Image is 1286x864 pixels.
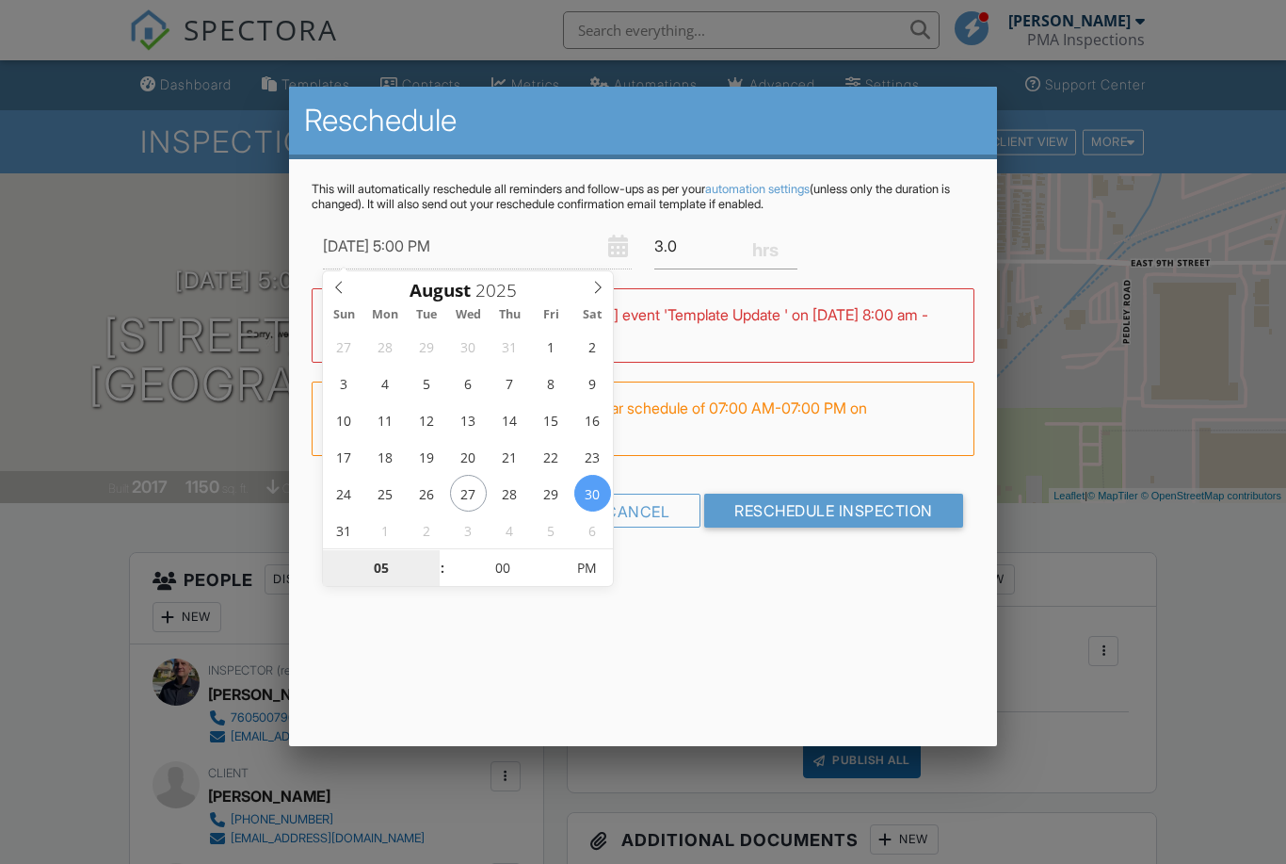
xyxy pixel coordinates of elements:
span: August 8, 2025 [533,365,570,401]
span: August 26, 2025 [409,475,445,512]
span: August 1, 2025 [533,328,570,365]
span: August 2, 2025 [574,328,611,365]
span: August 3, 2025 [326,365,362,401]
p: This will automatically reschedule all reminders and follow-ups as per your (unless only the dura... [312,182,973,212]
span: August 28, 2025 [491,475,528,512]
input: Reschedule Inspection [704,494,963,528]
span: August 15, 2025 [533,401,570,438]
span: July 28, 2025 [367,328,404,365]
span: July 27, 2025 [326,328,362,365]
span: August 27, 2025 [450,475,487,512]
span: August 7, 2025 [491,365,528,401]
span: Fri [530,309,571,321]
span: August 23, 2025 [574,438,611,475]
span: Tue [406,309,447,321]
span: Mon [364,309,406,321]
span: September 4, 2025 [491,512,528,548]
span: August 12, 2025 [409,401,445,438]
span: Click to toggle [561,549,613,587]
span: Scroll to increment [410,282,471,300]
span: July 29, 2025 [409,328,445,365]
span: July 31, 2025 [491,328,528,365]
span: August 17, 2025 [326,438,362,475]
span: August 21, 2025 [491,438,528,475]
span: August 24, 2025 [326,475,362,512]
h2: Reschedule [304,102,981,139]
a: automation settings [705,182,810,196]
span: August 14, 2025 [491,401,528,438]
div: Cancel [574,494,700,528]
span: Wed [447,309,489,321]
span: August 13, 2025 [450,401,487,438]
span: Sun [323,309,364,321]
span: September 3, 2025 [450,512,487,548]
span: August 5, 2025 [409,365,445,401]
span: Sat [571,309,613,321]
span: August 19, 2025 [409,438,445,475]
span: August 18, 2025 [367,438,404,475]
span: August 20, 2025 [450,438,487,475]
span: August 30, 2025 [574,475,611,512]
span: September 2, 2025 [409,512,445,548]
span: : [440,549,445,587]
span: August 11, 2025 [367,401,404,438]
span: Thu [489,309,530,321]
div: FYI: This is outside [PERSON_NAME] regular schedule of 07:00 AM-07:00 PM on Saturdays. [312,382,973,456]
div: WARNING: Conflicts with [PERSON_NAME] event 'Template Update ' on [DATE] 8:00 am - 5:00 pm. [312,288,973,363]
span: August 10, 2025 [326,401,362,438]
span: August 6, 2025 [450,365,487,401]
span: August 4, 2025 [367,365,404,401]
input: Scroll to increment [445,549,561,587]
span: July 30, 2025 [450,328,487,365]
span: August 9, 2025 [574,365,611,401]
span: September 6, 2025 [574,512,611,548]
span: August 29, 2025 [533,475,570,512]
span: August 31, 2025 [326,512,362,548]
input: Scroll to increment [323,550,439,588]
span: August 16, 2025 [574,401,611,438]
input: Scroll to increment [471,278,533,302]
span: August 22, 2025 [533,438,570,475]
span: August 25, 2025 [367,475,404,512]
span: September 1, 2025 [367,512,404,548]
span: September 5, 2025 [533,512,570,548]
